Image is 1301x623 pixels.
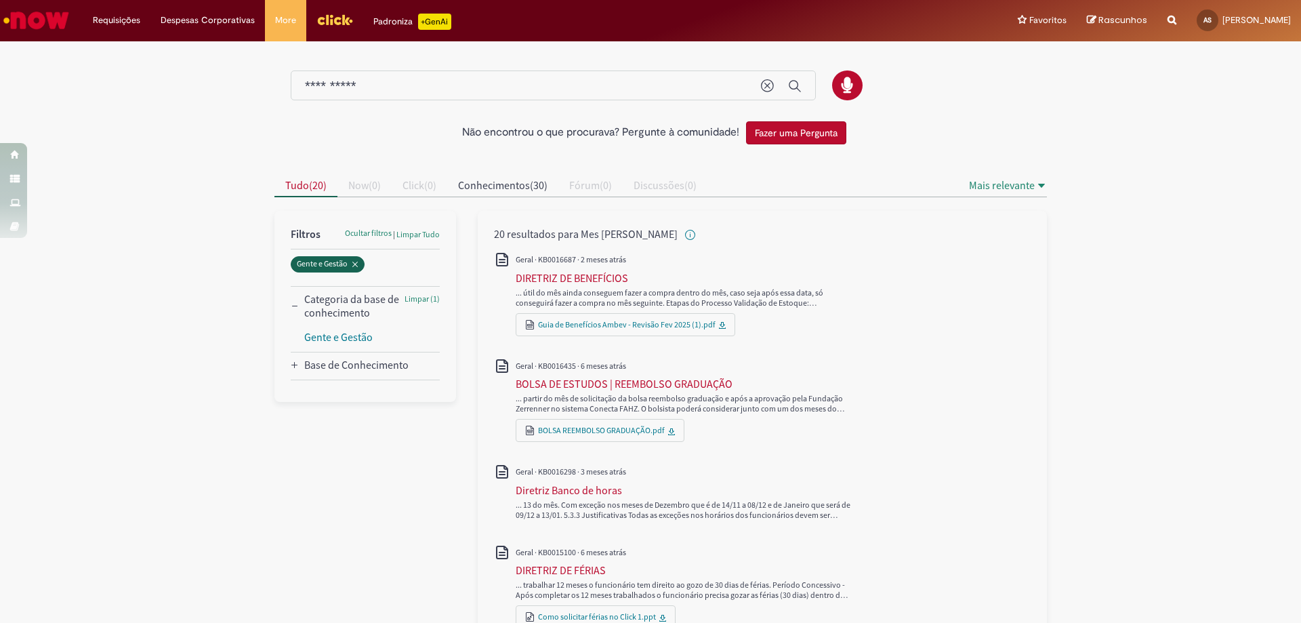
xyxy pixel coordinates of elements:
button: Fazer uma Pergunta [746,121,846,144]
img: ServiceNow [1,7,71,34]
span: More [275,14,296,27]
h2: Não encontrou o que procurava? Pergunte à comunidade! [462,127,739,139]
span: Despesas Corporativas [161,14,255,27]
div: Padroniza [373,14,451,30]
p: +GenAi [418,14,451,30]
img: click_logo_yellow_360x200.png [316,9,353,30]
span: AS [1203,16,1212,24]
span: [PERSON_NAME] [1222,14,1291,26]
span: Favoritos [1029,14,1067,27]
span: Requisições [93,14,140,27]
a: Rascunhos [1087,14,1147,27]
span: Rascunhos [1098,14,1147,26]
